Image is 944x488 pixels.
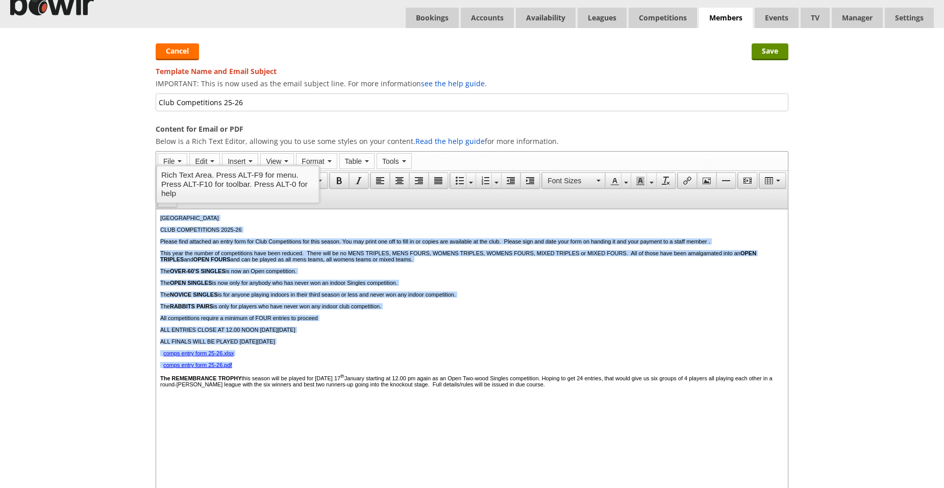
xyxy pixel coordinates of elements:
[697,172,716,189] div: Insert/edit image
[461,8,514,28] span: Accounts
[4,129,628,135] p: ALL FINALS WILL BE PLAYED [DATE][DATE]
[520,172,540,189] div: Increase indent
[4,41,628,53] p: This year the number of competitions have been reduced. There will be no MENS TRIPLES, MENS FOURS...
[759,172,786,189] div: Table
[228,157,245,165] span: Insert
[4,41,600,53] strong: OPEN TRIPLES
[156,124,788,134] label: Content for Email or PDF
[4,82,628,88] p: The is for anyone playing indoors in their third season or less and never won any indoor competit...
[409,172,429,189] div: Align right
[631,172,656,189] div: Background color
[752,43,788,60] input: Save
[184,164,188,169] sup: th
[195,157,207,165] span: Edit
[7,153,76,159] a: comps entry form 25-26.pdf
[345,157,362,165] span: Table
[329,172,349,189] div: Bold
[349,172,369,189] div: Italic
[548,176,593,186] span: Font Sizes
[156,136,788,146] p: Below is a Rich Text Editor, allowing you to use some styles on your content. for more information.
[476,172,501,189] div: Numbered list
[501,172,520,189] div: Decrease indent
[415,136,485,146] a: Read the help guide
[406,8,459,28] a: Bookings
[14,82,62,88] strong: NOVICE SINGLES
[450,172,476,189] div: Bullet list
[7,141,78,147] a: comps entry form 25-26.xlsx
[4,29,628,35] p: Please find attached an entry form for Club Competitions for this season. You may print one off t...
[4,117,628,124] p: ALL ENTRIES CLOSE AT 12.00 NOON [DATE][DATE]
[4,59,628,65] p: The is now an Open competition.
[421,79,487,88] a: see the help guide.
[4,166,86,172] strong: The REMEMBRANCE TROPHY
[156,66,788,76] label: Template Name and Email Subject
[156,79,788,88] p: IMPORTANT: This is now used as the email subject line. For more information
[677,172,697,189] div: Insert/edit link
[832,8,883,28] span: Manager
[4,70,628,77] p: The is now only for anybody who has never won an indoor Singles competition.
[156,43,199,60] a: Cancel
[163,157,175,165] span: File
[755,8,799,28] a: Events
[716,172,736,189] div: Horizontal line
[37,47,74,53] strong: OPEN FOURS
[370,172,390,189] div: Align left
[605,172,631,189] div: Text color
[302,157,324,165] span: Format
[429,172,449,189] div: Justify
[885,8,934,28] span: Settings
[541,172,605,189] div: Font Sizes
[801,8,830,28] span: TV
[14,94,57,100] strong: RABBITS PAIRS
[516,8,576,28] a: Availability
[699,8,753,29] span: Members
[266,157,281,165] span: View
[656,172,676,189] div: Clear formatting
[14,59,69,65] strong: OVER-60’S SINGLES
[161,170,314,198] div: Rich Text Area. Press ALT-F9 for menu. Press ALT-F10 for toolbar. Press ALT-0 for help
[737,172,758,189] div: Insert/edit video
[4,17,628,23] p: CLUB COMPETITIONS 2025-26
[4,6,628,12] p: [GEOGRAPHIC_DATA]
[382,157,399,165] span: Tools
[629,8,697,28] a: Competitions
[4,106,628,112] p: All competitions require a minimum of FOUR entries to proceed
[14,70,56,77] strong: OPEN SINGLES
[4,164,628,178] p: this season will be played for [DATE] 17 January starting at 12.00 pm again as an Open Two-wood S...
[578,8,627,28] a: Leagues
[390,172,409,189] div: Align center
[4,94,628,100] p: The is only for players who have never won any indoor club competition.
